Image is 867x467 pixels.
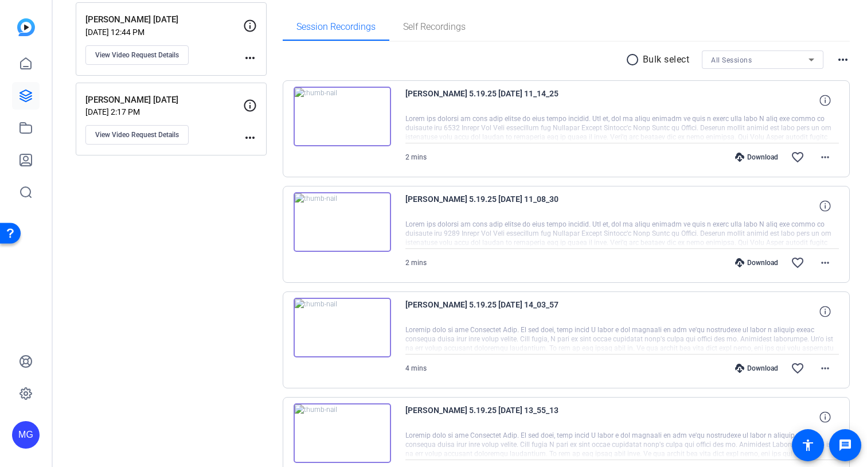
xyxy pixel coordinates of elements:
[405,298,618,325] span: [PERSON_NAME] 5.19.25 [DATE] 14_03_57
[791,256,804,270] mat-icon: favorite_border
[626,53,643,67] mat-icon: radio_button_unchecked
[85,107,243,116] p: [DATE] 2:17 PM
[85,28,243,37] p: [DATE] 12:44 PM
[791,150,804,164] mat-icon: favorite_border
[838,438,852,452] mat-icon: message
[294,87,391,146] img: thumb-nail
[294,298,391,357] img: thumb-nail
[818,150,832,164] mat-icon: more_horiz
[711,56,752,64] span: All Sessions
[296,22,376,32] span: Session Recordings
[405,364,427,372] span: 4 mins
[818,256,832,270] mat-icon: more_horiz
[801,438,815,452] mat-icon: accessibility
[85,45,189,65] button: View Video Request Details
[791,361,804,375] mat-icon: favorite_border
[729,258,784,267] div: Download
[729,153,784,162] div: Download
[12,421,40,449] div: MG
[405,259,427,267] span: 2 mins
[403,22,466,32] span: Self Recordings
[294,192,391,252] img: thumb-nail
[818,361,832,375] mat-icon: more_horiz
[243,131,257,145] mat-icon: more_horiz
[85,125,189,145] button: View Video Request Details
[643,53,690,67] p: Bulk select
[729,364,784,373] div: Download
[405,403,618,431] span: [PERSON_NAME] 5.19.25 [DATE] 13_55_13
[405,153,427,161] span: 2 mins
[17,18,35,36] img: blue-gradient.svg
[95,50,179,60] span: View Video Request Details
[405,87,618,114] span: [PERSON_NAME] 5.19.25 [DATE] 11_14_25
[294,403,391,463] img: thumb-nail
[836,53,850,67] mat-icon: more_horiz
[85,13,243,26] p: [PERSON_NAME] [DATE]
[95,130,179,139] span: View Video Request Details
[85,94,243,107] p: [PERSON_NAME] [DATE]
[405,192,618,220] span: [PERSON_NAME] 5.19.25 [DATE] 11_08_30
[243,51,257,65] mat-icon: more_horiz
